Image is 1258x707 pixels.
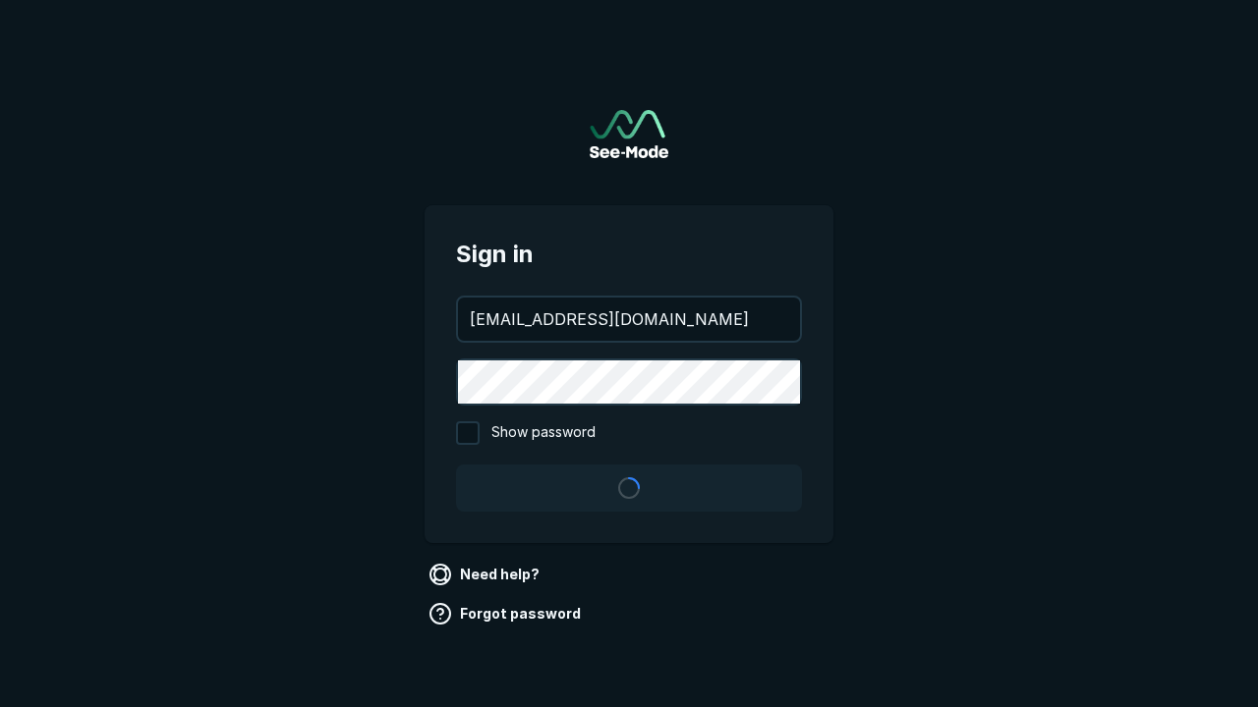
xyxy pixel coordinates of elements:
span: Sign in [456,237,802,272]
a: Need help? [425,559,547,590]
a: Forgot password [425,598,589,629]
img: See-Mode Logo [590,110,668,158]
input: your@email.com [458,298,800,341]
a: Go to sign in [590,110,668,158]
span: Show password [491,421,596,445]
